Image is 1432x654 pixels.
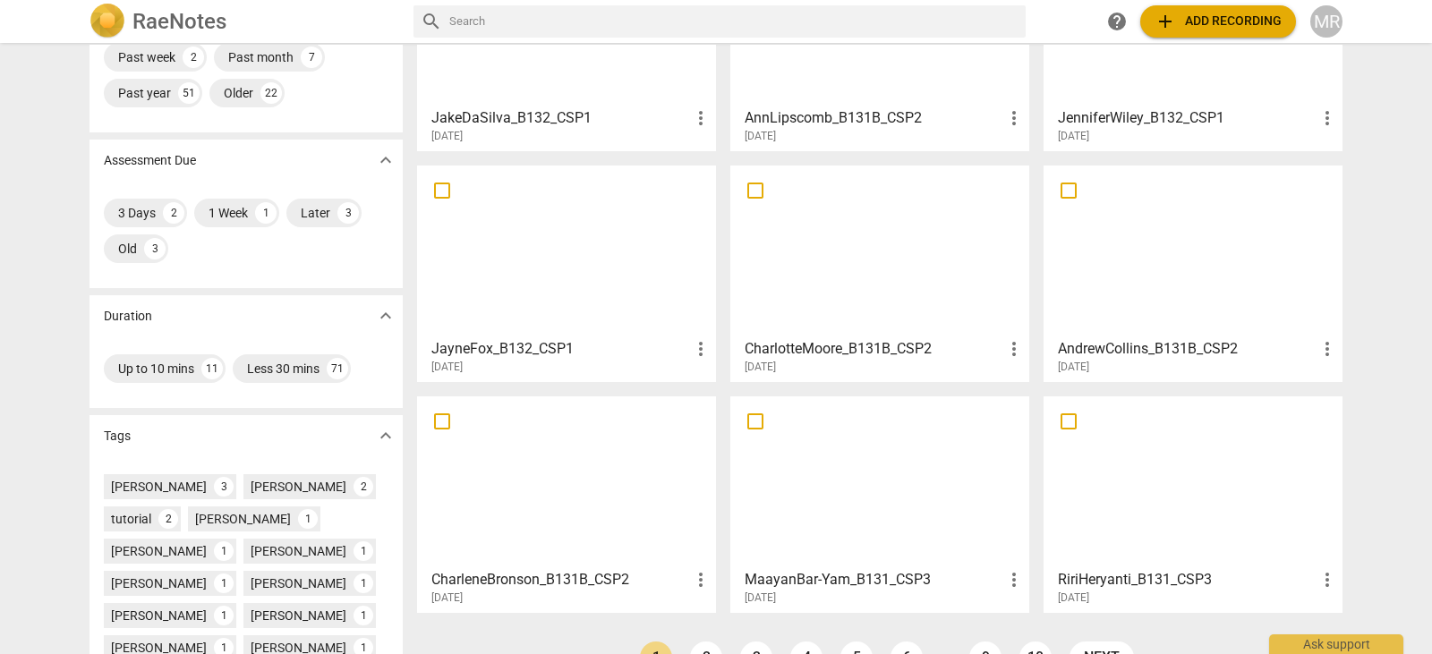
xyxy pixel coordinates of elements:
div: Ask support [1269,634,1403,654]
span: [DATE] [431,129,463,144]
a: CharleneBronson_B131B_CSP2[DATE] [423,403,710,605]
span: expand_more [375,149,396,171]
h3: JenniferWiley_B132_CSP1 [1058,107,1317,129]
div: [PERSON_NAME] [251,542,346,560]
a: MaayanBar-Yam_B131_CSP3[DATE] [737,403,1023,605]
a: LogoRaeNotes [89,4,399,39]
span: more_vert [690,107,712,129]
div: 2 [354,477,373,497]
button: Upload [1140,5,1296,38]
h3: CharlotteMoore_B131B_CSP2 [745,338,1003,360]
div: 1 [354,541,373,561]
p: Duration [104,307,152,326]
div: [PERSON_NAME] [111,574,207,592]
div: [PERSON_NAME] [251,478,346,496]
span: help [1106,11,1128,32]
h3: AnnLipscomb_B131B_CSP2 [745,107,1003,129]
div: 3 Days [118,204,156,222]
a: JayneFox_B132_CSP1[DATE] [423,172,710,374]
span: [DATE] [1058,360,1089,375]
div: 2 [183,47,204,68]
div: 2 [158,509,178,529]
div: Less 30 mins [247,360,320,378]
div: tutorial [111,510,151,528]
span: more_vert [1003,569,1025,590]
h3: JakeDaSilva_B132_CSP1 [431,107,690,129]
div: [PERSON_NAME] [251,607,346,624]
div: 2 [163,202,184,224]
span: [DATE] [745,590,776,606]
div: Past week [118,48,175,66]
div: Up to 10 mins [118,360,194,378]
h3: MaayanBar-Yam_B131_CSP3 [745,569,1003,590]
span: more_vert [1317,569,1338,590]
div: 3 [144,238,166,259]
a: RiriHeryanti_B131_CSP3[DATE] [1050,403,1336,605]
span: more_vert [690,569,712,590]
h3: AndrewCollins_B131B_CSP2 [1058,338,1317,360]
div: 11 [201,358,223,379]
div: [PERSON_NAME] [251,574,346,592]
div: Old [118,240,137,258]
span: more_vert [690,338,712,360]
h2: RaeNotes [132,9,226,34]
div: 1 Week [209,204,248,222]
div: 1 [354,606,373,625]
div: 1 [298,509,318,529]
button: MR [1310,5,1342,38]
div: 3 [214,477,234,497]
div: 51 [178,82,200,104]
a: Help [1101,5,1133,38]
span: Add recording [1155,11,1282,32]
span: expand_more [375,425,396,446]
h3: JayneFox_B132_CSP1 [431,338,690,360]
span: [DATE] [431,590,463,606]
div: 1 [255,202,277,224]
span: [DATE] [745,360,776,375]
div: [PERSON_NAME] [111,542,207,560]
div: Later [301,204,330,222]
button: Show more [372,147,399,174]
h3: CharleneBronson_B131B_CSP2 [431,569,690,590]
span: [DATE] [745,129,776,144]
div: 22 [260,82,282,104]
div: [PERSON_NAME] [111,478,207,496]
div: 7 [301,47,322,68]
div: 1 [214,541,234,561]
img: Logo [89,4,125,39]
div: 3 [337,202,359,224]
a: CharlotteMoore_B131B_CSP2[DATE] [737,172,1023,374]
button: Show more [372,302,399,329]
div: 1 [354,573,373,593]
div: [PERSON_NAME] [111,607,207,624]
span: more_vert [1003,338,1025,360]
div: 71 [327,358,348,379]
h3: RiriHeryanti_B131_CSP3 [1058,569,1317,590]
p: Assessment Due [104,151,196,170]
input: Search [449,7,1019,36]
div: Past year [118,84,171,102]
span: more_vert [1317,107,1338,129]
span: more_vert [1317,338,1338,360]
span: add [1155,11,1176,32]
span: more_vert [1003,107,1025,129]
span: search [421,11,442,32]
div: Past month [228,48,294,66]
a: AndrewCollins_B131B_CSP2[DATE] [1050,172,1336,374]
span: [DATE] [1058,129,1089,144]
div: Older [224,84,253,102]
span: [DATE] [431,360,463,375]
span: [DATE] [1058,590,1089,606]
div: [PERSON_NAME] [195,510,291,528]
button: Show more [372,422,399,449]
div: 1 [214,573,234,593]
div: 1 [214,606,234,625]
span: expand_more [375,305,396,327]
p: Tags [104,427,131,446]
